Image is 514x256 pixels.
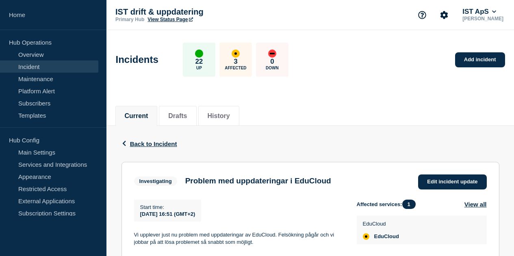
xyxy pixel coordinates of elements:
[121,140,177,147] button: Back to Incident
[461,8,498,16] button: IST ApS
[208,112,230,120] button: History
[130,140,177,147] span: Back to Incident
[357,200,420,209] span: Affected services:
[464,200,487,209] button: View all
[168,112,187,120] button: Drafts
[140,211,195,217] span: [DATE] 16:51 (GMT+2)
[436,6,453,24] button: Account settings
[363,233,369,240] div: affected
[374,233,399,240] span: EduCloud
[363,221,399,227] p: EduCloud
[234,58,237,66] p: 3
[455,52,505,67] a: Add incident
[147,17,193,22] a: View Status Page
[402,200,416,209] span: 1
[196,66,202,70] p: Up
[195,49,203,58] div: up
[461,16,505,22] p: [PERSON_NAME]
[414,6,431,24] button: Support
[268,49,276,58] div: down
[134,176,177,186] span: Investigating
[185,176,331,185] h3: Problem med uppdateringar i EduCloud
[115,17,144,22] p: Primary Hub
[125,112,148,120] button: Current
[232,49,240,58] div: affected
[266,66,279,70] p: Down
[427,179,477,185] span: Edit incident update
[140,204,195,210] p: Start time :
[116,54,158,65] h1: Incidents
[225,66,246,70] p: Affected
[418,174,486,189] a: Edit incident update
[115,7,278,17] p: IST drift & uppdatering
[195,58,203,66] p: 22
[270,58,274,66] p: 0
[134,231,344,246] p: Vi upplever just nu problem med uppdateringar av EduCloud. Felsökning pågår och vi jobbar på att ...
